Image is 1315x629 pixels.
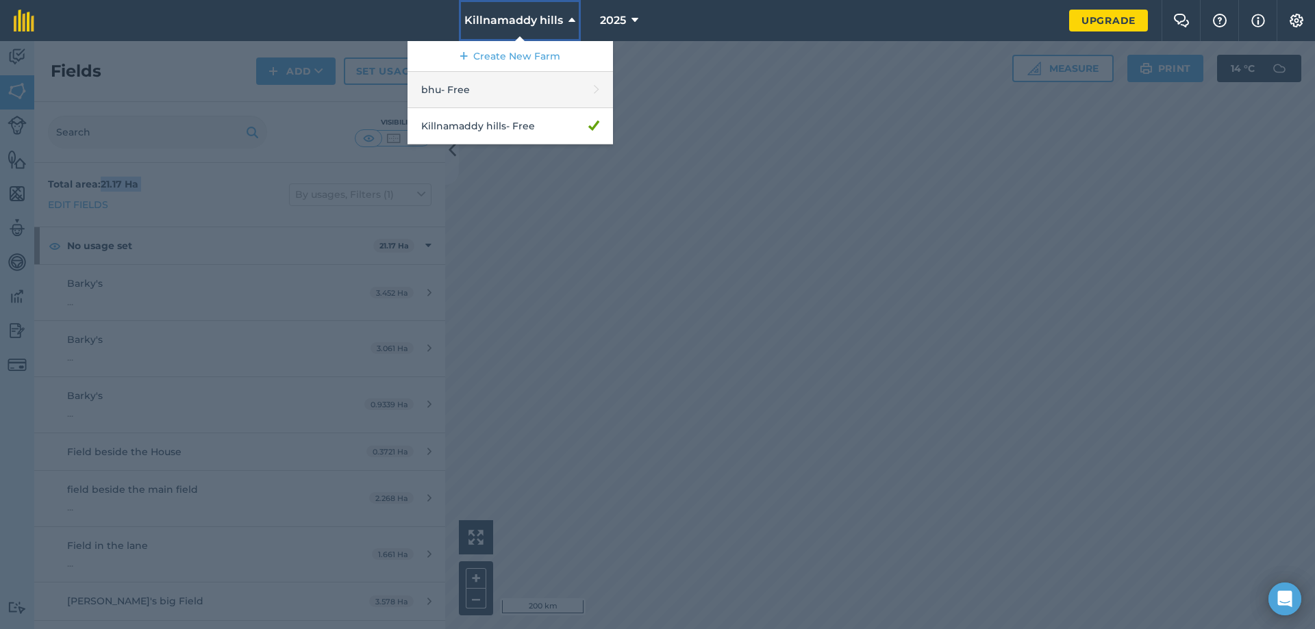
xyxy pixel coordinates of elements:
a: Upgrade [1069,10,1148,31]
div: Open Intercom Messenger [1268,582,1301,615]
img: A question mark icon [1212,14,1228,27]
img: svg+xml;base64,PHN2ZyB4bWxucz0iaHR0cDovL3d3dy53My5vcmcvMjAwMC9zdmciIHdpZHRoPSIxNyIgaGVpZ2h0PSIxNy... [1251,12,1265,29]
img: A cog icon [1288,14,1305,27]
img: fieldmargin Logo [14,10,34,31]
img: Two speech bubbles overlapping with the left bubble in the forefront [1173,14,1190,27]
span: Killnamaddy hills [464,12,563,29]
a: Killnamaddy hills- Free [408,108,613,144]
a: Create New Farm [408,41,613,72]
span: 2025 [600,12,626,29]
a: bhu- Free [408,72,613,108]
